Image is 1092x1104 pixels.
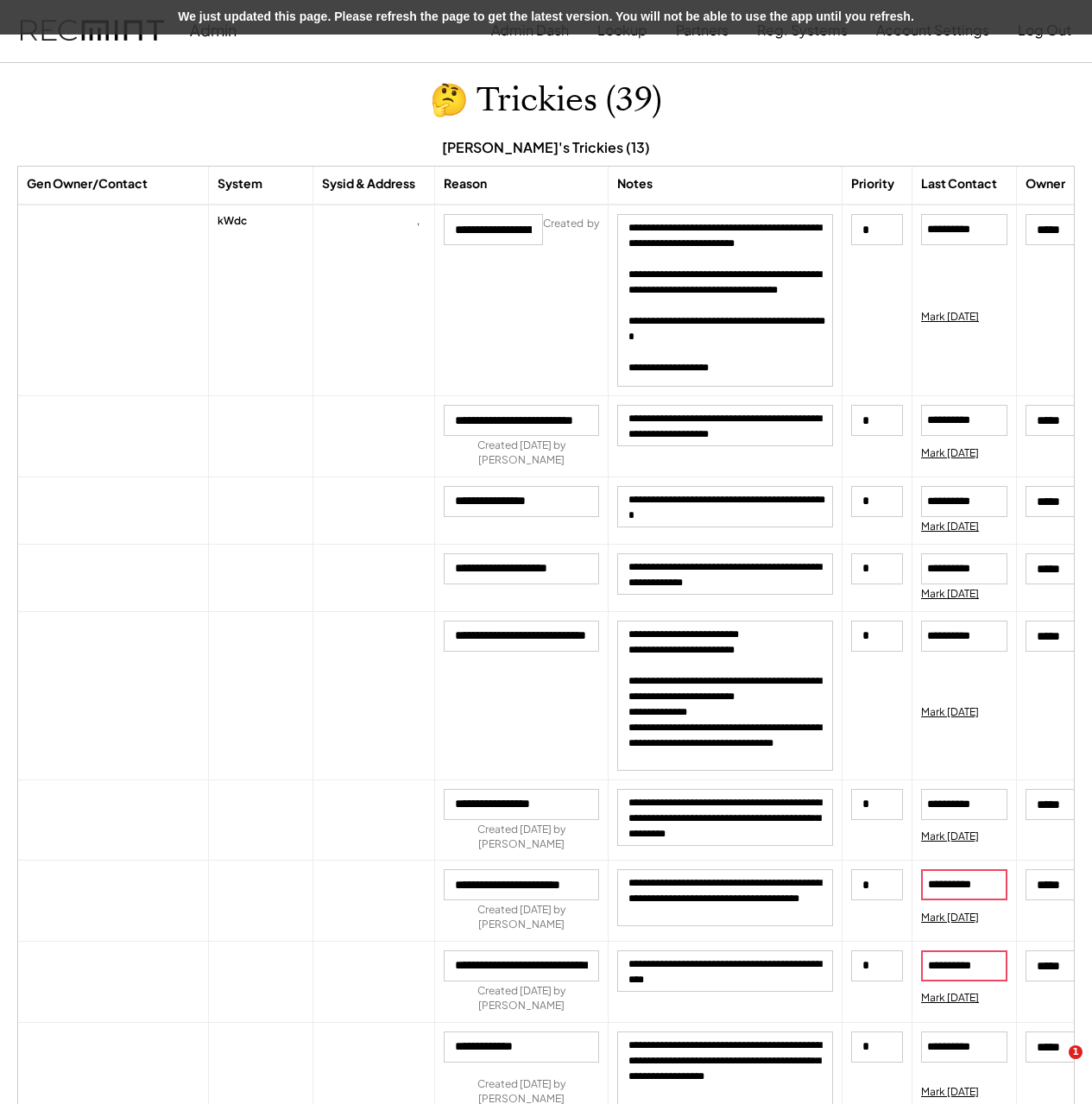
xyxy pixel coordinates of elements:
[417,214,420,229] div: ,
[921,830,979,844] div: Mark [DATE]
[444,903,599,932] div: Created [DATE] by [PERSON_NAME]
[921,911,979,925] div: Mark [DATE]
[921,991,979,1006] div: Mark [DATE]
[617,175,653,192] div: Notes
[444,984,599,1013] div: Created [DATE] by [PERSON_NAME]
[218,175,262,192] div: System
[218,214,247,229] div: kWdc
[444,175,487,192] div: Reason
[27,175,148,192] div: Gen Owner/Contact
[921,1085,979,1100] div: Mark [DATE]
[444,823,599,852] div: Created [DATE] by [PERSON_NAME]
[851,175,894,192] div: Priority
[543,217,599,231] div: Created by
[1069,1045,1083,1059] span: 1
[921,705,979,720] div: Mark [DATE]
[430,80,662,121] h1: 🤔 Trickies (39)
[1033,1045,1075,1087] iframe: Intercom live chat
[921,446,979,461] div: Mark [DATE]
[1026,175,1065,192] div: Owner
[921,310,979,325] div: Mark [DATE]
[444,438,599,468] div: Created [DATE] by [PERSON_NAME]
[322,175,415,192] div: Sysid & Address
[921,520,979,534] div: Mark [DATE]
[442,138,650,157] div: [PERSON_NAME]'s Trickies (13)
[921,587,979,602] div: Mark [DATE]
[921,175,997,192] div: Last Contact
